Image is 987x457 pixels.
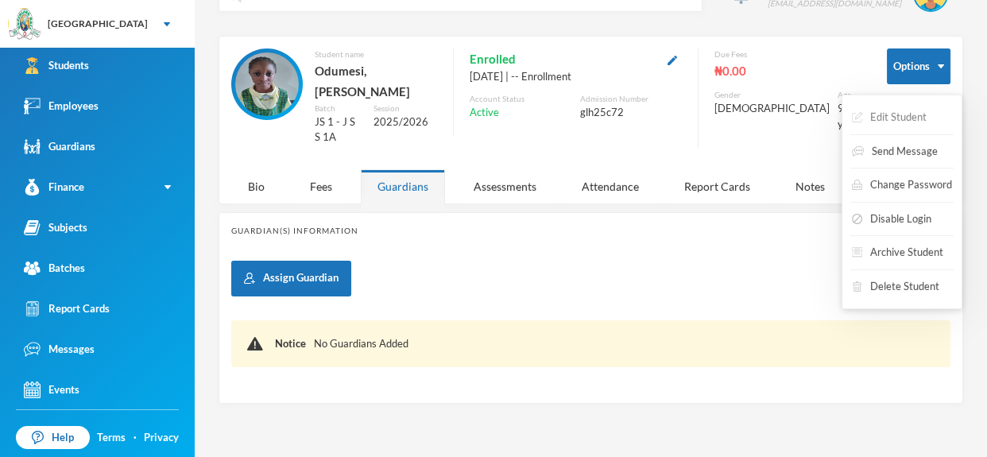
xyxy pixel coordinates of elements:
[24,300,110,317] div: Report Cards
[24,381,79,398] div: Events
[580,105,682,121] div: glh25c72
[134,430,137,446] div: ·
[293,169,349,203] div: Fees
[470,93,571,105] div: Account Status
[714,60,863,81] div: ₦0.00
[315,114,362,145] div: JS 1 - J S S 1A
[850,273,941,301] button: Delete Student
[16,426,90,450] a: Help
[838,101,863,132] div: 9 years
[714,89,830,101] div: Gender
[315,103,362,114] div: Batch
[361,169,445,203] div: Guardians
[580,93,682,105] div: Admission Number
[9,9,41,41] img: logo
[850,171,954,199] button: Change Password
[850,238,945,267] button: Archive Student
[714,101,830,117] div: [DEMOGRAPHIC_DATA]
[24,341,95,358] div: Messages
[470,105,499,121] span: Active
[457,169,553,203] div: Assessments
[144,430,179,446] a: Privacy
[374,103,438,114] div: Session
[850,103,928,132] button: Edit Student
[24,260,85,277] div: Batches
[97,430,126,446] a: Terms
[668,169,767,203] div: Report Cards
[470,69,682,85] div: [DATE] | -- Enrollment
[838,89,863,101] div: Age
[24,179,84,196] div: Finance
[850,137,939,166] button: Send Message
[779,169,842,203] div: Notes
[850,205,933,234] button: Disable Login
[231,261,351,296] button: Assign Guardian
[887,48,950,84] button: Options
[275,337,306,350] span: Notice
[235,52,299,116] img: STUDENT
[374,114,438,130] div: 2025/2026
[663,50,682,68] button: Edit
[470,48,516,69] span: Enrolled
[565,169,656,203] div: Attendance
[247,337,263,350] img: !
[315,48,437,60] div: Student name
[24,138,95,155] div: Guardians
[231,225,950,237] div: Guardian(s) Information
[24,98,99,114] div: Employees
[24,219,87,236] div: Subjects
[315,60,437,103] div: Odumesi, [PERSON_NAME]
[275,336,935,352] div: No Guardians Added
[244,273,255,284] img: add user
[24,57,89,74] div: Students
[48,17,148,31] div: [GEOGRAPHIC_DATA]
[714,48,863,60] div: Due Fees
[231,169,281,203] div: Bio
